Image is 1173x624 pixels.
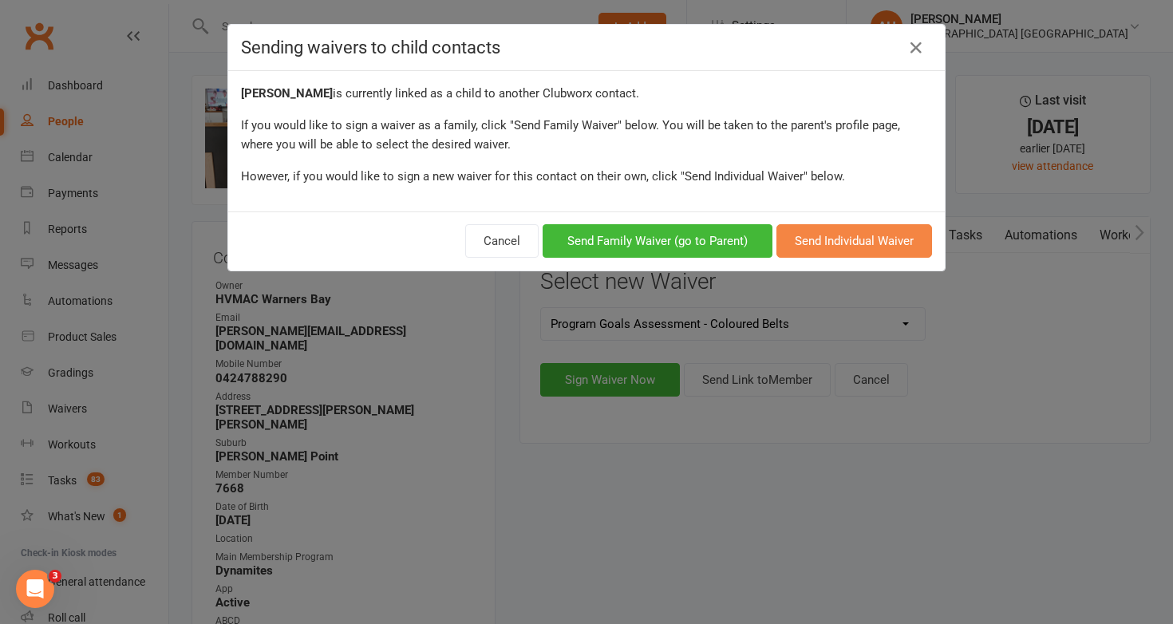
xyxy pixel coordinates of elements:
div: If you would like to sign a waiver as a family, click "Send Family Waiver" below. You will be tak... [241,116,932,154]
button: Send Individual Waiver [776,224,932,258]
button: Send Family Waiver (go to Parent) [543,224,772,258]
div: is currently linked as a child to another Clubworx contact. [241,84,932,103]
iframe: Intercom live chat [16,570,54,608]
button: Cancel [465,224,539,258]
div: However, if you would like to sign a new waiver for this contact on their own, click "Send Indivi... [241,167,932,186]
h4: Sending waivers to child contacts [241,38,932,57]
span: 3 [49,570,61,583]
strong: [PERSON_NAME] [241,86,333,101]
a: Close [903,35,929,61]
